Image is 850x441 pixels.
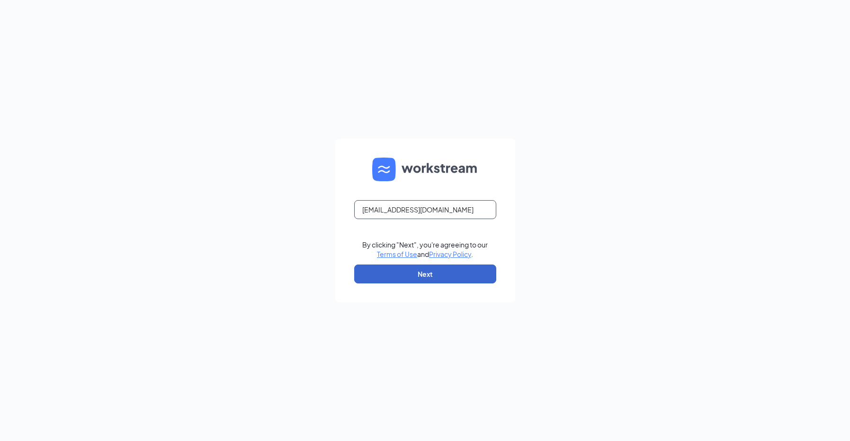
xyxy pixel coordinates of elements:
div: By clicking "Next", you're agreeing to our and . [362,240,488,259]
a: Privacy Policy [429,250,471,258]
button: Next [354,265,496,283]
a: Terms of Use [377,250,417,258]
img: WS logo and Workstream text [372,158,478,181]
input: Email [354,200,496,219]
